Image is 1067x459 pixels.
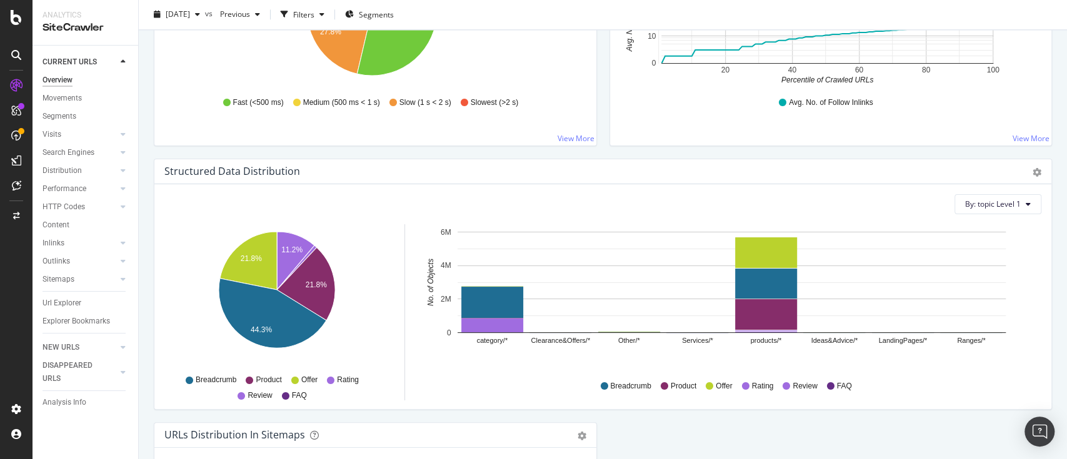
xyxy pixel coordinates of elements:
[164,428,305,441] div: URLs Distribution in Sitemaps
[166,9,190,20] span: 2025 Oct. 6th
[293,9,314,20] div: Filters
[651,59,656,67] text: 0
[441,261,451,270] text: 4M
[205,8,215,19] span: vs
[43,219,69,232] div: Content
[43,237,117,250] a: Inlinks
[43,359,106,385] div: DISAPPEARED URLS
[359,9,394,20] span: Segments
[965,199,1021,209] span: By: topic Level 1
[43,200,85,214] div: HTTP Codes
[721,66,729,74] text: 20
[43,200,117,214] a: HTTP Codes
[1033,168,1041,177] div: gear
[43,74,129,87] a: Overview
[215,5,265,25] button: Previous
[301,375,318,385] span: Offer
[43,110,129,123] a: Segments
[43,164,82,177] div: Distribution
[168,224,386,369] svg: A chart.
[781,76,873,84] text: Percentile of Crawled URLs
[447,328,451,337] text: 0
[43,297,129,310] a: Url Explorer
[241,254,262,263] text: 21.8%
[1013,133,1049,144] a: View More
[196,375,236,385] span: Breadcrumb
[43,164,117,177] a: Distribution
[43,110,76,123] div: Segments
[752,381,774,392] span: Rating
[43,219,129,232] a: Content
[43,255,117,268] a: Outlinks
[320,27,341,36] text: 27.8%
[476,337,508,344] text: category/*
[531,337,590,344] text: Clearance&Offers/*
[149,5,205,25] button: [DATE]
[306,280,327,289] text: 21.8%
[878,337,927,344] text: LandingPages/*
[340,5,399,25] button: Segments
[256,375,281,385] span: Product
[43,92,82,105] div: Movements
[647,32,656,41] text: 10
[986,66,999,74] text: 100
[426,259,435,306] text: No. of Objects
[43,182,86,195] div: Performance
[233,97,284,108] span: Fast (<500 ms)
[43,74,73,87] div: Overview
[671,381,696,392] span: Product
[43,341,79,354] div: NEW URLS
[43,56,97,69] div: CURRENT URLS
[43,128,61,141] div: Visits
[954,194,1041,214] button: By: topic Level 1
[43,10,128,21] div: Analytics
[837,381,852,392] span: FAQ
[43,146,94,159] div: Search Engines
[43,396,129,409] a: Analysis Info
[43,359,117,385] a: DISAPPEARED URLS
[1024,417,1054,447] div: Open Intercom Messenger
[811,337,858,344] text: Ideas&Advice/*
[43,315,110,328] div: Explorer Bookmarks
[303,97,380,108] span: Medium (500 ms < 1 s)
[337,375,359,385] span: Rating
[716,381,732,392] span: Offer
[43,146,117,159] a: Search Engines
[43,56,117,69] a: CURRENT URLS
[281,245,303,254] text: 11.2%
[43,315,129,328] a: Explorer Bookmarks
[251,325,272,333] text: 44.3%
[43,21,128,35] div: SiteCrawler
[610,381,651,392] span: Breadcrumb
[420,224,1029,369] svg: A chart.
[441,295,451,304] text: 2M
[854,66,863,74] text: 60
[248,390,272,401] span: Review
[788,66,796,74] text: 40
[43,128,117,141] a: Visits
[215,9,250,20] span: Previous
[43,273,74,286] div: Sitemaps
[618,337,641,344] text: Other/*
[921,66,930,74] text: 80
[43,182,117,195] a: Performance
[43,396,86,409] div: Analysis Info
[292,390,307,401] span: FAQ
[750,337,781,344] text: products/*
[578,432,586,440] div: gear
[276,5,329,25] button: Filters
[43,255,70,268] div: Outlinks
[43,92,129,105] a: Movements
[43,297,81,310] div: Url Explorer
[164,165,300,177] div: Structured Data Distribution
[471,97,518,108] span: Slowest (>2 s)
[789,97,873,108] span: Avg. No. of Follow Inlinks
[682,337,713,344] text: Services/*
[793,381,817,392] span: Review
[43,273,117,286] a: Sitemaps
[43,341,117,354] a: NEW URLS
[43,237,64,250] div: Inlinks
[957,337,986,344] text: Ranges/*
